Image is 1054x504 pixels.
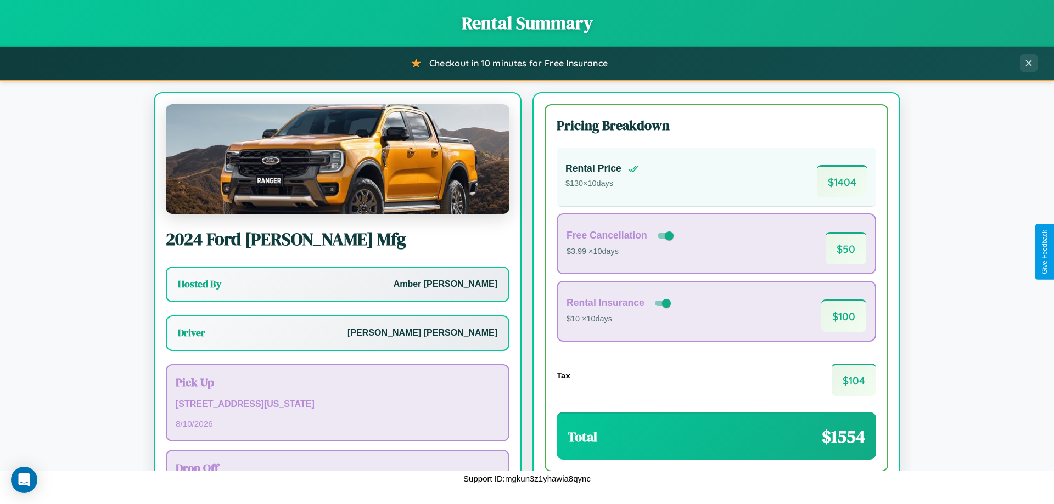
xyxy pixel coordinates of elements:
h3: Total [568,428,597,446]
p: Amber [PERSON_NAME] [394,276,497,292]
p: [STREET_ADDRESS][US_STATE] [176,397,500,412]
p: Support ID: mgkun3z1yhawia8qync [463,471,591,486]
p: $ 130 × 10 days [565,177,639,191]
p: [PERSON_NAME] [PERSON_NAME] [347,325,497,341]
span: Checkout in 10 minutes for Free Insurance [429,58,608,69]
h3: Pricing Breakdown [557,116,876,134]
h3: Driver [178,326,205,339]
div: Give Feedback [1041,230,1049,274]
p: $3.99 × 10 days [567,245,676,259]
span: $ 100 [821,299,866,332]
h2: 2024 Ford [PERSON_NAME] Mfg [166,227,509,251]
h4: Rental Insurance [567,297,644,309]
span: $ 1554 [822,424,865,449]
h4: Tax [557,371,570,380]
div: Open Intercom Messenger [11,467,37,493]
p: 8 / 10 / 2026 [176,416,500,431]
h1: Rental Summary [11,11,1043,35]
img: Ford Swinford Mfg [166,104,509,214]
span: $ 50 [826,232,866,264]
h3: Drop Off [176,460,500,475]
h4: Free Cancellation [567,230,647,241]
h3: Hosted By [178,278,221,291]
span: $ 104 [832,364,876,396]
h4: Rental Price [565,163,621,174]
h3: Pick Up [176,374,500,390]
p: $10 × 10 days [567,312,673,326]
span: $ 1404 [817,165,867,197]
